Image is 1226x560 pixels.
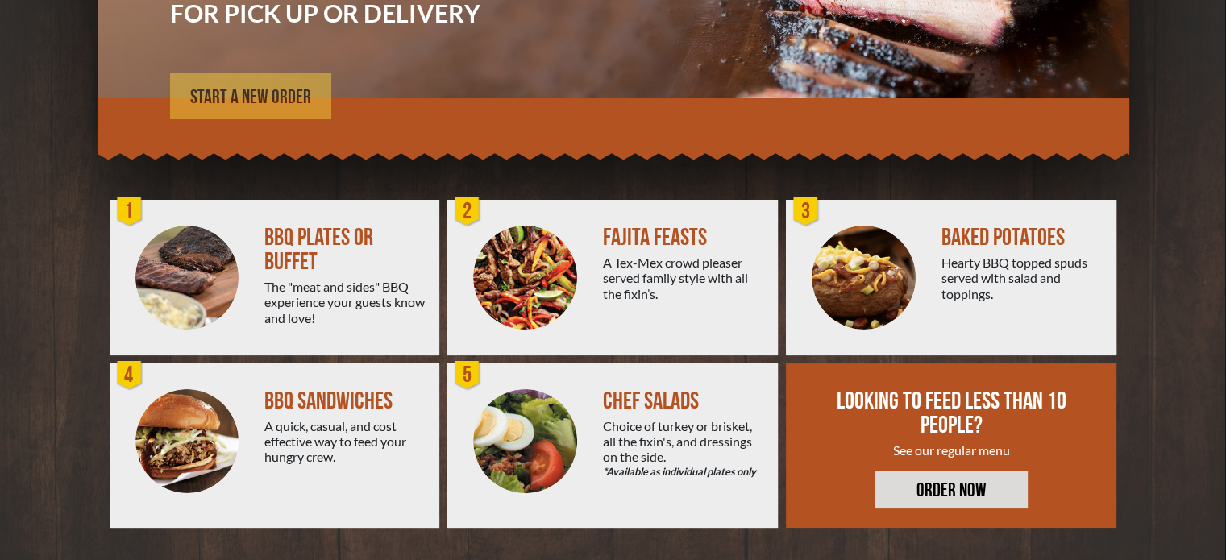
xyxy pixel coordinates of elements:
[114,359,146,392] div: 4
[451,196,484,228] div: 2
[264,226,426,274] div: BBQ PLATES OR BUFFET
[812,226,916,330] img: PEJ-Baked-Potato.png
[603,255,765,301] div: A Tex-Mex crowd pleaser served family style with all the fixin’s.
[603,226,765,250] div: FAJITA FEASTS
[170,73,331,119] a: START A NEW ORDER
[135,389,239,493] img: PEJ-BBQ-Sandwich.png
[790,196,822,228] div: 3
[264,279,426,326] div: The "meat and sides" BBQ experience your guests know and love!
[135,226,239,330] img: PEJ-BBQ-Buffet.png
[190,88,311,107] span: START A NEW ORDER
[834,442,1070,458] div: See our regular menu
[875,471,1028,508] a: ORDER NOW
[941,255,1103,301] div: Hearty BBQ topped spuds served with salad and toppings.
[264,389,426,413] div: BBQ SANDWICHES
[941,226,1103,250] div: BAKED POTATOES
[603,389,765,413] div: CHEF SALADS
[264,418,426,465] div: A quick, casual, and cost effective way to feed your hungry crew.
[603,418,765,480] div: Choice of turkey or brisket, all the fixin's, and dressings on the side.
[114,196,146,228] div: 1
[451,359,484,392] div: 5
[170,1,630,25] h3: FOR PICK UP OR DELIVERY
[834,389,1070,438] div: LOOKING TO FEED LESS THAN 10 PEOPLE?
[603,464,765,479] em: *Available as individual plates only
[473,389,577,493] img: Salad-Circle.png
[473,226,577,330] img: PEJ-Fajitas.png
